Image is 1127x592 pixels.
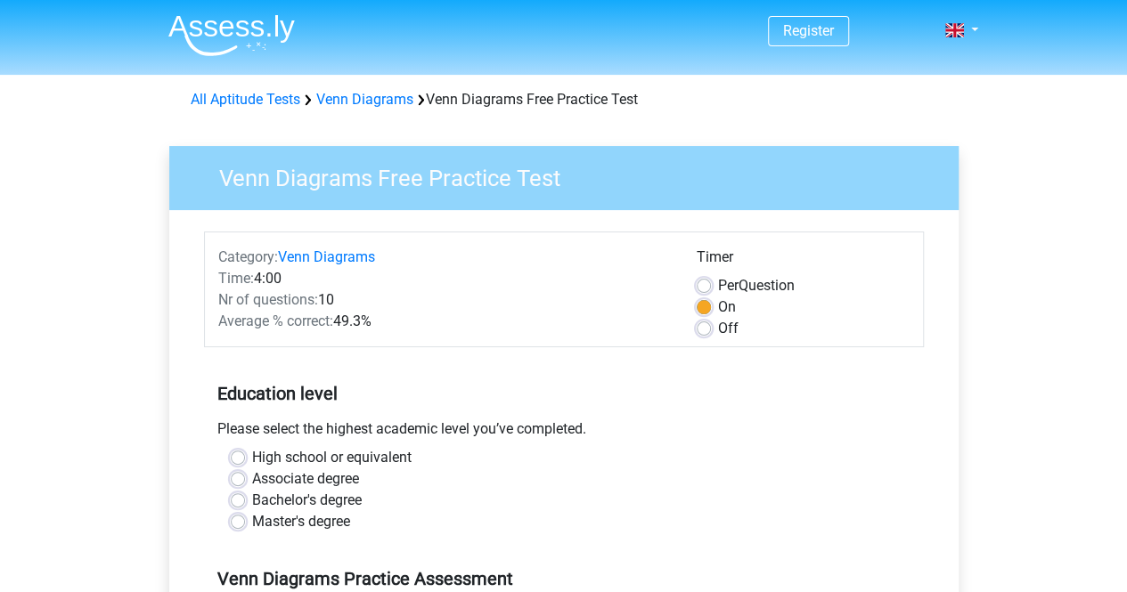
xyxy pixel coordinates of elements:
[718,296,736,318] label: On
[252,468,359,490] label: Associate degree
[204,418,924,447] div: Please select the highest academic level you’ve completed.
[205,311,683,332] div: 49.3%
[184,89,944,110] div: Venn Diagrams Free Practice Test
[198,158,945,192] h3: Venn Diagrams Free Practice Test
[697,247,910,275] div: Timer
[783,22,834,39] a: Register
[218,270,254,287] span: Time:
[218,291,318,308] span: Nr of questions:
[718,277,739,294] span: Per
[191,91,300,108] a: All Aptitude Tests
[718,318,739,339] label: Off
[718,275,795,296] label: Question
[168,14,295,56] img: Assessly
[278,248,375,265] a: Venn Diagrams
[217,376,911,411] h5: Education level
[205,289,683,311] div: 10
[252,511,350,532] label: Master's degree
[218,248,278,265] span: Category:
[252,490,362,511] label: Bachelor's degree
[217,568,911,589] h5: Venn Diagrams Practice Assessment
[218,312,333,329] span: Average % correct:
[316,91,413,108] a: Venn Diagrams
[252,447,412,468] label: High school or equivalent
[205,268,683,289] div: 4:00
